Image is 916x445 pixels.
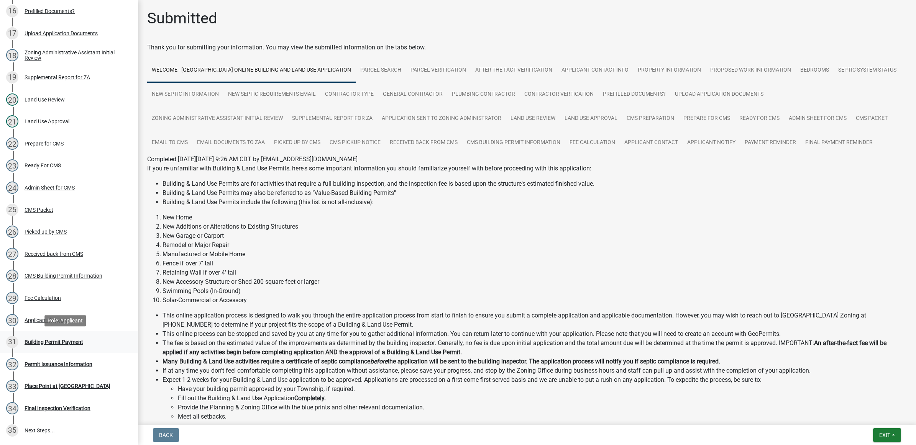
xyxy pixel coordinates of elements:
[163,259,907,268] li: Fence if over 7' tall
[387,358,720,365] strong: the application will be sent to the building inspector. The application process will notify you i...
[356,58,406,83] a: Parcel search
[6,402,18,414] div: 34
[620,131,683,155] a: Applicant Contact
[25,339,83,345] div: Building Permit Payment
[6,27,18,39] div: 17
[178,403,907,412] li: Provide the Planning & Zoning Office with the blue prints and other relevant documentation.
[163,179,907,188] li: Building & Land Use Permits are for activities that require a full building inspection, and the i...
[25,31,98,36] div: Upload Application Documents
[377,106,506,131] a: Application Sent To Zoning Administrator
[6,71,18,83] div: 19
[163,296,907,305] li: Solar-Commercial or Accessory
[163,188,907,198] li: Building & Land Use Permits may also be referred to as "Value-Based Building Permits"
[879,432,890,438] span: Exit
[679,106,735,131] a: Prepare for CMS
[796,58,834,83] a: Bedrooms
[147,155,358,163] span: Completed [DATE][DATE] 9:26 AM CDT by [EMAIL_ADDRESS][DOMAIN_NAME]
[462,131,565,155] a: CMS Building Permit Information
[560,106,622,131] a: Land Use Approval
[163,231,907,240] li: New Garage or Carport
[163,329,907,339] li: This online process can be stopped and saved by you at any time for you to gather additional info...
[6,226,18,238] div: 26
[406,58,471,83] a: Parcel Verification
[370,358,387,365] strong: before
[147,43,907,52] div: Thank you for submitting your information. You may view the submitted information on the tabs below.
[163,339,907,357] li: The fee is based on the estimated value of the improvements as determined by the building inspect...
[163,240,907,250] li: Remodel or Major Repair
[801,131,877,155] a: Final Payment Reminder
[6,115,18,128] div: 21
[147,9,217,28] h1: Submitted
[520,82,598,107] a: Contractor Verfication
[25,406,90,411] div: Final Inspection Verification
[506,106,560,131] a: Land Use Review
[6,336,18,348] div: 31
[622,106,679,131] a: CMS Preparation
[25,163,61,168] div: Ready For CMS
[6,5,18,17] div: 16
[25,75,90,80] div: Supplemental Report for ZA
[25,8,75,14] div: Prefilled Documents?
[6,424,18,437] div: 35
[447,82,520,107] a: Plumbing contractor
[25,295,61,301] div: Fee Calculation
[320,82,378,107] a: Contractor Type
[287,106,377,131] a: Supplemental Report for ZA
[706,58,796,83] a: Proposed Work Information
[385,131,462,155] a: Received back from CMS
[25,119,69,124] div: Land Use Approval
[6,204,18,216] div: 25
[784,106,851,131] a: Admin Sheet for CMS
[159,432,173,438] span: Back
[6,248,18,260] div: 27
[6,137,18,150] div: 22
[163,213,907,222] li: New Home
[147,106,287,131] a: Zoning Administrative Assistant Initial Review
[25,50,126,61] div: Zoning Administrative Assistant Initial Review
[163,286,907,296] li: Swimming Pools (In-Ground)
[683,131,740,155] a: Applicant Notify
[598,82,670,107] a: Prefilled Documents?
[25,141,64,146] div: Prepare for CMS
[6,49,18,61] div: 18
[294,394,326,402] strong: Completely.
[25,251,83,257] div: Received back from CMS
[147,58,356,83] a: Welcome - [GEOGRAPHIC_DATA] Online Building and Land Use Application
[178,384,907,394] li: Have your building permit approved by your Township, if required.
[178,412,907,421] li: Meet all setbacks.
[25,229,67,234] div: Picked up by CMS
[25,207,53,213] div: CMS Packet
[6,182,18,194] div: 24
[269,131,325,155] a: Picked up by CMS
[163,366,907,375] li: If at any time you don't feel comfortable completing this application without assistance, please ...
[873,428,901,442] button: Exit
[6,358,18,370] div: 32
[735,106,784,131] a: Ready For CMS
[25,383,110,389] div: Place Point at [GEOGRAPHIC_DATA]
[147,131,192,155] a: Email to CMS
[378,82,447,107] a: General contractor
[834,58,901,83] a: Septic System Status
[851,106,892,131] a: CMS Packet
[163,250,907,259] li: Manufactured or Mobile Home
[6,93,18,106] div: 20
[163,358,370,365] strong: Many Building & Land Use activities require a certificate of septic compliance
[325,131,385,155] a: CMS Pickup Notice
[6,159,18,172] div: 23
[25,273,102,278] div: CMS Building Permit Information
[44,315,86,326] div: Role: Applicant
[670,82,768,107] a: Upload Application Documents
[25,317,67,323] div: Applicant Contact
[25,97,65,102] div: Land Use Review
[163,268,907,277] li: Retaining Wall if over 4' tall
[153,428,179,442] button: Back
[163,198,907,207] li: Building & Land Use Permits include the following (this list is not all-inclusive):
[25,185,75,190] div: Admin Sheet for CMS
[740,131,801,155] a: Payment Reminder
[147,82,223,107] a: New Septic Information
[6,380,18,392] div: 33
[6,270,18,282] div: 28
[25,362,92,367] div: Permit Issuance Information
[565,131,620,155] a: Fee Calculation
[163,277,907,286] li: New Accessory Structure or Shed 200 square feet or larger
